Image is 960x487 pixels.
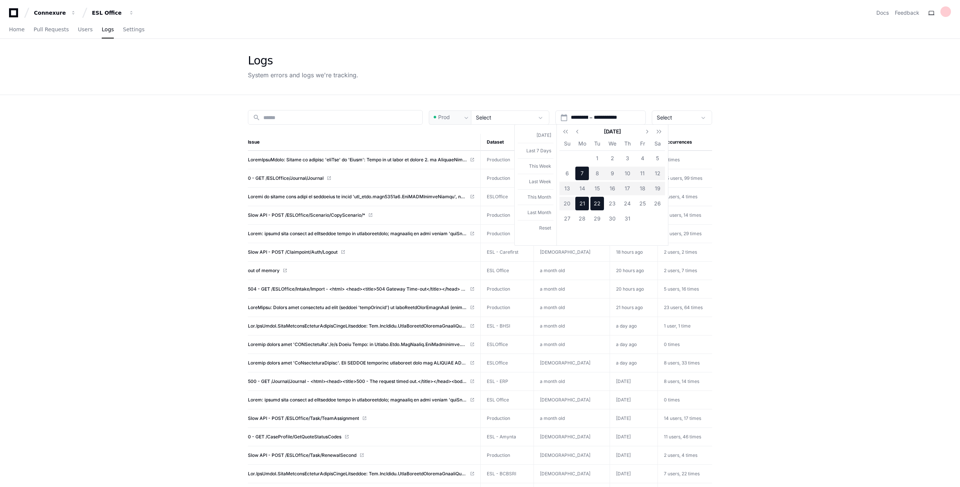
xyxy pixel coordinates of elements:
button: July 18, 2025 [635,181,650,196]
span: 4 [636,152,649,165]
button: Last 7 Days [518,143,553,158]
button: July 31, 2025 [620,211,635,226]
button: Last Month [518,205,553,220]
span: 11 [636,167,649,180]
span: 21 [575,197,589,210]
span: 14 [575,182,589,195]
button: July 17, 2025 [620,181,635,196]
span: 24 [621,197,634,210]
button: July 1, 2025 [590,151,605,166]
span: 9 [605,167,619,180]
span: 1 [590,152,604,165]
button: July 25, 2025 [635,196,650,211]
span: 31 [621,212,634,225]
span: 2 [605,152,619,165]
span: Th [624,140,631,147]
button: July 12, 2025 [650,166,665,181]
button: July 27, 2025 [559,211,575,226]
button: July 28, 2025 [575,211,590,226]
button: July 16, 2025 [605,181,620,196]
span: 23 [605,197,619,210]
span: 8 [590,167,604,180]
button: July 3, 2025 [620,151,635,166]
span: 20 [560,197,574,210]
span: 6 [560,167,574,180]
button: July 30, 2025 [605,211,620,226]
span: [DATE] [581,128,644,135]
button: July 2, 2025 [605,151,620,166]
span: 17 [621,182,634,195]
span: Tu [594,140,600,147]
button: July 8, 2025 [590,166,605,181]
button: July 7, 2025 [575,166,590,181]
span: 28 [575,212,589,225]
span: 13 [560,182,574,195]
span: 29 [590,212,604,225]
span: 18 [636,182,649,195]
span: 19 [651,182,664,195]
button: July 26, 2025 [650,196,665,211]
button: July 4, 2025 [635,151,650,166]
span: Mo [578,140,586,147]
span: Fr [640,140,645,147]
span: 22 [590,197,604,210]
button: [DATE] [518,128,553,143]
button: July 24, 2025 [620,196,635,211]
span: 12 [651,167,664,180]
button: July 29, 2025 [590,211,605,226]
span: Su [564,140,570,147]
button: July 9, 2025 [605,166,620,181]
span: 26 [651,197,664,210]
button: July 14, 2025 [575,181,590,196]
button: July 6, 2025 [559,166,575,181]
span: Sa [654,140,661,147]
button: July 20, 2025 [559,196,575,211]
button: This Week [518,158,553,174]
button: July 23, 2025 [605,196,620,211]
button: Last Week [518,174,553,189]
span: 16 [605,182,619,195]
button: July 21, 2025 [575,196,590,211]
span: 15 [590,182,604,195]
span: 5 [651,152,664,165]
span: 7 [575,167,589,180]
span: We [608,140,616,147]
button: July 5, 2025 [650,151,665,166]
span: 25 [636,197,649,210]
span: 10 [621,167,634,180]
button: July 10, 2025 [620,166,635,181]
span: 30 [605,212,619,225]
button: This Month [518,189,553,205]
span: 3 [621,152,634,165]
button: July 13, 2025 [559,181,575,196]
button: July 15, 2025 [590,181,605,196]
button: July 11, 2025 [635,166,650,181]
button: Reset [518,220,553,236]
button: July 19, 2025 [650,181,665,196]
span: 27 [560,212,574,225]
button: July 22, 2025 [590,196,605,211]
